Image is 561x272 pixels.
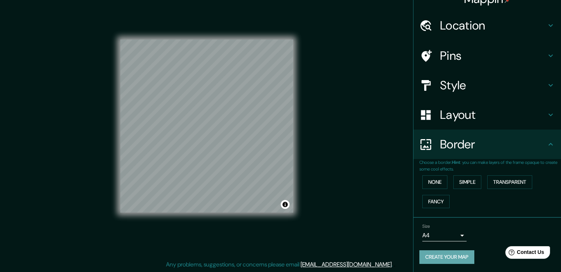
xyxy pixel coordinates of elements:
[422,223,430,230] label: Size
[440,137,546,152] h4: Border
[413,130,561,159] div: Border
[413,100,561,130] div: Layout
[422,195,450,209] button: Fancy
[393,260,394,269] div: .
[394,260,395,269] div: .
[413,70,561,100] div: Style
[440,78,546,93] h4: Style
[440,48,546,63] h4: Pins
[452,159,460,165] b: Hint
[440,107,546,122] h4: Layout
[440,18,546,33] h4: Location
[419,250,474,264] button: Create your map
[120,39,293,213] canvas: Map
[413,41,561,70] div: Pins
[281,200,290,209] button: Toggle attribution
[453,175,481,189] button: Simple
[419,159,561,172] p: Choose a border. : you can make layers of the frame opaque to create some cool effects.
[422,230,467,241] div: A4
[487,175,532,189] button: Transparent
[166,260,393,269] p: Any problems, suggestions, or concerns please email .
[422,175,447,189] button: None
[301,261,392,268] a: [EMAIL_ADDRESS][DOMAIN_NAME]
[413,11,561,40] div: Location
[495,243,553,264] iframe: Help widget launcher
